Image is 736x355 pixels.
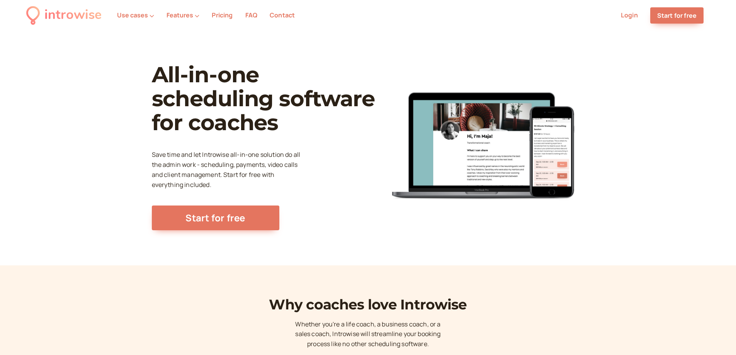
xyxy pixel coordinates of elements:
[650,7,704,24] a: Start for free
[270,11,295,19] a: Contact
[152,206,279,230] a: Start for free
[621,11,638,19] a: Login
[152,63,376,134] h1: All-in-one scheduling software for coaches
[245,11,257,19] a: FAQ
[152,150,306,190] p: Save time and let Introwise all-in-one solution do all the admin work - scheduling, payments, vid...
[291,319,445,350] p: Whether you're a life coach, a business coach, or a sales coach, Introwise will streamline your b...
[214,296,523,313] h1: Why coaches love Introwise
[212,11,233,19] a: Pricing
[117,12,154,19] button: Use cases
[167,12,199,19] button: Features
[382,88,585,202] img: Hero image
[26,5,102,26] a: introwise
[44,5,102,26] div: introwise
